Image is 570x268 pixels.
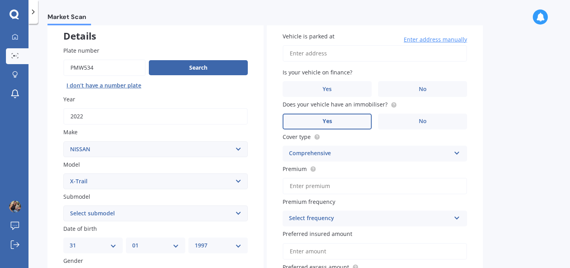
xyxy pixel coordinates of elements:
[283,45,467,62] input: Enter address
[283,68,352,76] span: Is your vehicle on finance?
[47,13,91,24] span: Market Scan
[289,214,450,223] div: Select frequency
[63,161,80,168] span: Model
[63,79,144,92] button: I don’t have a number plate
[283,178,467,194] input: Enter premium
[63,257,83,265] span: Gender
[149,60,248,75] button: Search
[63,59,146,76] input: Enter plate number
[63,95,75,103] span: Year
[323,86,332,93] span: Yes
[283,243,467,260] input: Enter amount
[63,108,248,125] input: YYYY
[419,86,427,93] span: No
[283,198,335,205] span: Premium frequency
[283,101,388,108] span: Does your vehicle have an immobiliser?
[323,118,332,125] span: Yes
[283,165,307,173] span: Premium
[283,133,311,141] span: Cover type
[63,193,90,200] span: Submodel
[63,47,99,54] span: Plate number
[63,129,78,136] span: Make
[47,16,264,40] div: Details
[283,230,352,238] span: Preferred insured amount
[419,118,427,125] span: No
[289,149,450,158] div: Comprehensive
[63,225,97,232] span: Date of birth
[404,36,467,44] span: Enter address manually
[283,32,334,40] span: Vehicle is parked at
